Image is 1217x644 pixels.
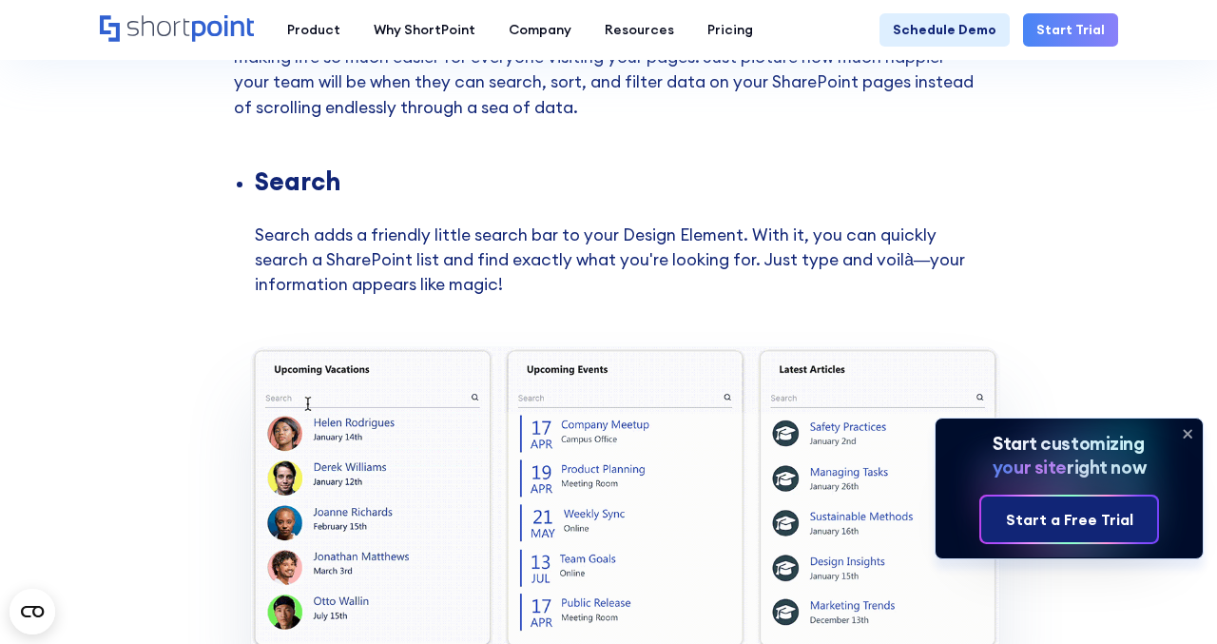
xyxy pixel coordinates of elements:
a: Product [271,13,357,47]
a: Pricing [691,13,770,47]
strong: Search [255,166,340,197]
div: Pricing [707,20,753,40]
a: Schedule Demo [879,13,1010,47]
iframe: Chat Widget [875,423,1217,644]
div: Why ShortPoint [374,20,475,40]
div: Product [287,20,340,40]
div: Resources [605,20,674,40]
a: Start Trial [1023,13,1118,47]
div: Start a Free Trial [1005,508,1132,531]
li: Search adds a friendly little search bar to your Design Element. With it, you can quickly search ... [255,169,983,347]
div: Company [509,20,571,40]
a: Resources [589,13,691,47]
a: Start a Free Trial [981,497,1156,543]
button: Open CMP widget [10,589,55,634]
a: Company [493,13,589,47]
a: Home [100,15,255,44]
a: Why ShortPoint [357,13,493,47]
